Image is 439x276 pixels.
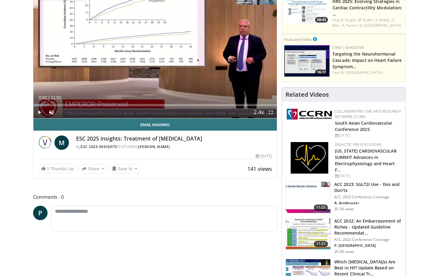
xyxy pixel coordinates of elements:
[335,133,401,138] div: [DATE]
[334,207,354,211] p: 30.5K views
[334,249,354,254] p: 26.0K views
[315,17,328,23] span: 58:43
[47,166,49,171] span: 1
[284,45,329,77] img: f3314642-f119-4bcb-83d2-db4b1a91d31e.150x105_q85_crop-smart_upscale.jpg
[332,17,395,28] a: D. Nair,
[39,95,47,100] span: 0:02
[33,206,48,220] a: P
[341,70,382,75] a: N. [GEOGRAPHIC_DATA]
[109,164,140,174] button: Save to
[332,70,403,75] div: Feat.
[334,218,402,236] h3: ACC 2022: An Embarrassment of Riches - Updated Guideline Recommendat…
[315,70,328,75] span: 16:17
[79,164,107,174] button: Share
[33,193,277,201] span: Comments 0
[334,195,402,199] p: ACC 2023 Conference Coverage
[76,135,272,142] h4: ESC 2025 Insights: Treatment of [MEDICAL_DATA]
[359,23,401,28] a: N. [GEOGRAPHIC_DATA]
[45,106,57,118] button: Unmute
[335,148,397,173] a: [US_STATE] CARDIOVASCULAR SUMMIT Advances in Electrophysiology and Heart F…
[287,109,332,120] img: a04ee3ba-8487-4636-b0fb-5e8d268f3737.png.150x105_q85_autocrop_double_scale_upscale_version-0.2.png
[253,106,265,118] button: Playback Rate
[286,218,402,254] a: 11:37 ACC 2022: An Embarrassment of Riches - Updated Guideline Recommendat… ACC 2022 Conference C...
[284,45,329,77] a: 16:17
[38,135,52,150] img: ESC 2025 Insights
[284,37,312,42] small: Featured Video
[332,17,403,28] div: Feat.
[286,218,330,250] img: f3e86255-4ff1-4703-a69f-4180152321cc.150x105_q85_crop-smart_upscale.jpg
[48,95,50,100] span: /
[256,153,272,159] div: [DATE]
[335,173,401,179] div: [DATE]
[334,181,402,193] h3: ACC 2023: SGLT2i Use - Dos and Don'ts
[54,135,69,150] a: M
[335,109,401,119] a: Collaborative CME and Research Network (CCRN)
[286,91,329,98] h4: Related Videos
[335,142,401,147] div: Didactic Presentations
[334,201,402,205] p: A. Armbruster
[33,106,45,118] button: Play
[286,181,402,213] a: 11:25 ACC 2023: SGLT2i Use - Dos and Don'ts ACC 2023 Conference Coverage A. Armbruster 30.5K views
[38,164,77,173] a: 1 Thumbs Up
[334,237,402,242] p: ACC 2022 Conference Coverage
[342,23,358,28] a: A. Panico,
[33,104,277,106] div: Progress Bar
[332,45,364,50] a: CVRx | Barostim
[138,144,170,149] a: [PERSON_NAME]
[247,165,272,172] span: 141 views
[51,95,61,100] span: 11:52
[334,243,402,248] p: P. [GEOGRAPHIC_DATA]
[286,182,330,213] img: 9258cdf1-0fbf-450b-845f-99397d12d24a.150x105_q85_crop-smart_upscale.jpg
[81,144,117,149] a: ESC 2025 Insights
[33,119,277,131] a: Email Massimo
[335,120,392,132] a: South Asian Cardiovascular Conference 2025
[341,17,357,23] a: B. Knight,
[332,51,402,69] a: Targeting the Neurohormonal Cascade: Impact on Heart Failure Symptom…
[291,142,328,174] img: 1860aa7a-ba06-47e3-81a4-3dc728c2b4cf.png.150x105_q85_autocrop_double_scale_upscale_version-0.2.png
[375,17,391,23] a: V. Reddy,
[314,205,328,211] span: 11:25
[265,106,277,118] button: Fullscreen
[314,241,328,247] span: 11:37
[358,17,374,23] a: M. Fudim,
[76,144,272,150] div: By FEATURING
